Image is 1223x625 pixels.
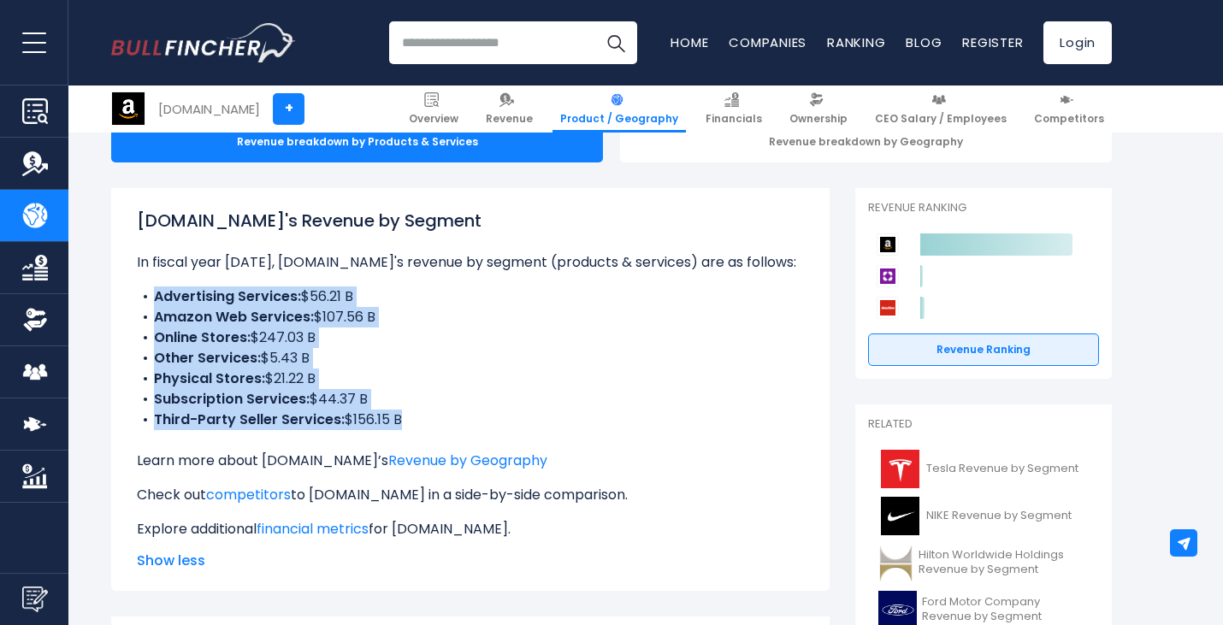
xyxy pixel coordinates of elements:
[206,485,291,504] a: competitors
[552,85,686,133] a: Product / Geography
[154,369,265,388] b: Physical Stores:
[154,307,314,327] b: Amazon Web Services:
[922,595,1089,624] span: Ford Motor Company Revenue by Segment
[729,33,806,51] a: Companies
[878,497,921,535] img: NKE logo
[877,265,899,287] img: Wayfair competitors logo
[409,112,458,126] span: Overview
[486,112,533,126] span: Revenue
[868,201,1099,215] p: Revenue Ranking
[137,485,804,505] p: Check out to [DOMAIN_NAME] in a side-by-side comparison.
[22,307,48,333] img: Ownership
[137,551,804,571] span: Show less
[868,417,1099,432] p: Related
[877,297,899,319] img: AutoZone competitors logo
[137,369,804,389] li: $21.22 B
[137,451,804,471] p: Learn more about [DOMAIN_NAME]’s
[111,23,295,62] a: Go to homepage
[868,492,1099,540] a: NIKE Revenue by Segment
[1034,112,1104,126] span: Competitors
[868,445,1099,492] a: Tesla Revenue by Segment
[137,208,804,233] h1: [DOMAIN_NAME]'s Revenue by Segment
[111,121,603,162] div: Revenue breakdown by Products & Services
[478,85,541,133] a: Revenue
[137,307,804,327] li: $107.56 B
[782,85,855,133] a: Ownership
[560,112,678,126] span: Product / Geography
[154,410,345,429] b: Third-Party Seller Services:
[137,327,804,348] li: $247.03 B
[868,540,1099,587] a: Hilton Worldwide Holdings Revenue by Segment
[878,450,921,488] img: TSLA logo
[878,544,913,582] img: HLT logo
[154,389,310,409] b: Subscription Services:
[137,410,804,430] li: $156.15 B
[111,23,296,62] img: Bullfincher logo
[137,286,804,307] li: $56.21 B
[257,519,369,539] a: financial metrics
[698,85,770,133] a: Financials
[1043,21,1112,64] a: Login
[273,93,304,125] a: +
[137,348,804,369] li: $5.43 B
[594,21,637,64] button: Search
[827,33,885,51] a: Ranking
[875,112,1007,126] span: CEO Salary / Employees
[401,85,466,133] a: Overview
[154,327,251,347] b: Online Stores:
[789,112,848,126] span: Ownership
[1026,85,1112,133] a: Competitors
[620,121,1112,162] div: Revenue breakdown by Geography
[137,519,804,540] p: Explore additional for [DOMAIN_NAME].
[926,509,1072,523] span: NIKE Revenue by Segment
[671,33,708,51] a: Home
[158,99,260,119] div: [DOMAIN_NAME]
[112,92,145,125] img: AMZN logo
[706,112,762,126] span: Financials
[919,548,1089,577] span: Hilton Worldwide Holdings Revenue by Segment
[962,33,1023,51] a: Register
[926,462,1078,476] span: Tesla Revenue by Segment
[388,451,547,470] a: Revenue by Geography
[868,333,1099,366] a: Revenue Ranking
[154,286,301,306] b: Advertising Services:
[867,85,1014,133] a: CEO Salary / Employees
[877,233,899,256] img: Amazon.com competitors logo
[906,33,942,51] a: Blog
[154,348,261,368] b: Other Services:
[137,389,804,410] li: $44.37 B
[137,252,804,273] p: In fiscal year [DATE], [DOMAIN_NAME]'s revenue by segment (products & services) are as follows:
